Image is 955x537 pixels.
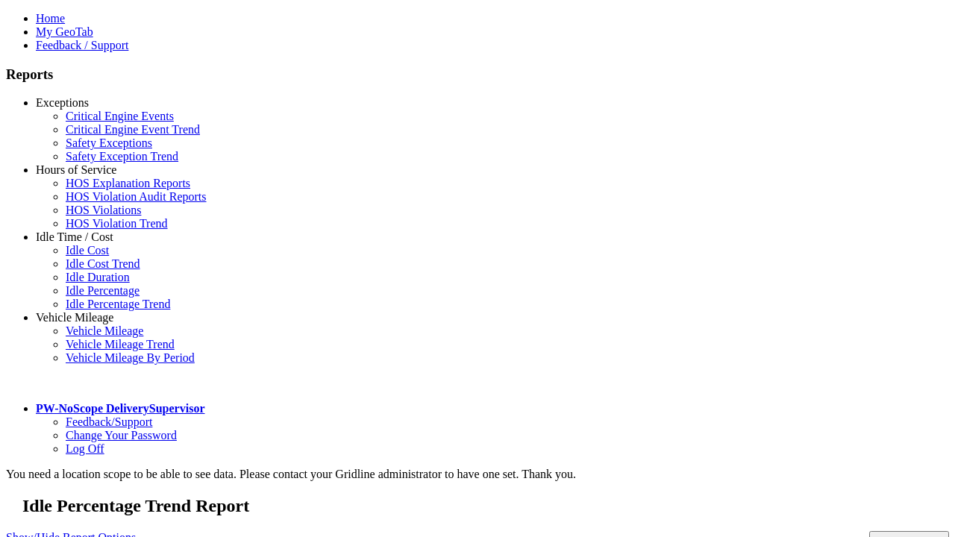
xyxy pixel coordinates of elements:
a: Home [36,12,65,25]
a: Idle Time / Cost [36,230,113,243]
a: Critical Engine Events [66,110,174,122]
a: Feedback / Support [36,39,128,51]
a: Change Your Password [66,429,177,442]
a: Safety Exceptions [66,136,152,149]
a: Idle Cost Trend [66,257,140,270]
a: HOS Violation Audit Reports [66,190,207,203]
a: Vehicle Mileage [66,324,143,337]
a: Vehicle Mileage By Period [66,351,195,364]
a: My GeoTab [36,25,93,38]
a: Vehicle Mileage Trend [66,338,175,351]
a: Vehicle Mileage [36,311,113,324]
a: HOS Violations [66,204,141,216]
h2: Idle Percentage Trend Report [22,496,949,516]
h3: Reports [6,66,949,83]
a: Log Off [66,442,104,455]
a: Hours of Service [36,163,116,176]
a: PW-NoScope DeliverySupervisor [36,402,204,415]
a: Exceptions [36,96,89,109]
a: Feedback/Support [66,415,152,428]
a: Idle Duration [66,271,130,283]
a: Idle Percentage [66,284,140,297]
div: You need a location scope to be able to see data. Please contact your Gridline administrator to h... [6,468,949,481]
a: Idle Percentage Trend [66,298,170,310]
a: Idle Cost [66,244,109,257]
a: HOS Violation Trend [66,217,168,230]
a: HOS Explanation Reports [66,177,190,189]
a: Safety Exception Trend [66,150,178,163]
a: Critical Engine Event Trend [66,123,200,136]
